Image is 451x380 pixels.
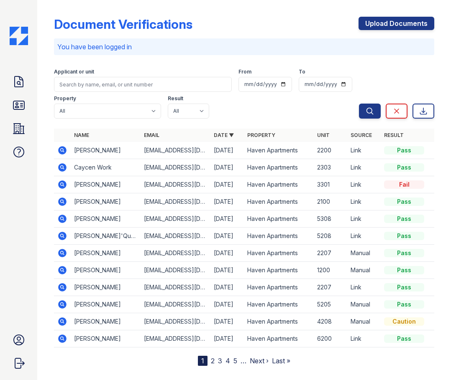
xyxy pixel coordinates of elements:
[244,279,314,296] td: Haven Apartments
[210,193,244,210] td: [DATE]
[244,176,314,193] td: Haven Apartments
[272,357,290,365] a: Last »
[71,193,141,210] td: [PERSON_NAME]
[384,283,424,291] div: Pass
[351,132,372,138] a: Source
[347,245,381,262] td: Manual
[244,245,314,262] td: Haven Apartments
[347,296,381,313] td: Manual
[141,228,210,245] td: [EMAIL_ADDRESS][DOMAIN_NAME]
[57,42,431,52] p: You have been logged in
[71,176,141,193] td: [PERSON_NAME]
[384,317,424,326] div: Caution
[210,142,244,159] td: [DATE]
[141,296,210,313] td: [EMAIL_ADDRESS][DOMAIN_NAME]
[210,210,244,228] td: [DATE]
[74,132,89,138] a: Name
[211,357,215,365] a: 2
[347,193,381,210] td: Link
[347,228,381,245] td: Link
[384,249,424,257] div: Pass
[71,228,141,245] td: [PERSON_NAME]'Quavion [PERSON_NAME]
[210,262,244,279] td: [DATE]
[54,17,192,32] div: Document Verifications
[299,68,305,75] label: To
[71,279,141,296] td: [PERSON_NAME]
[314,279,347,296] td: 2207
[384,266,424,274] div: Pass
[210,330,244,347] td: [DATE]
[141,279,210,296] td: [EMAIL_ADDRESS][DOMAIN_NAME]
[314,296,347,313] td: 5205
[233,357,237,365] a: 5
[144,132,159,138] a: Email
[141,193,210,210] td: [EMAIL_ADDRESS][DOMAIN_NAME]
[210,159,244,176] td: [DATE]
[314,330,347,347] td: 6200
[347,262,381,279] td: Manual
[244,228,314,245] td: Haven Apartments
[210,313,244,330] td: [DATE]
[198,356,208,366] div: 1
[244,330,314,347] td: Haven Apartments
[71,245,141,262] td: [PERSON_NAME]
[244,159,314,176] td: Haven Apartments
[54,77,232,92] input: Search by name, email, or unit number
[359,17,434,30] a: Upload Documents
[384,198,424,206] div: Pass
[314,193,347,210] td: 2100
[314,159,347,176] td: 2303
[141,210,210,228] td: [EMAIL_ADDRESS][DOMAIN_NAME]
[71,330,141,347] td: [PERSON_NAME]
[141,159,210,176] td: [EMAIL_ADDRESS][DOMAIN_NAME]
[210,279,244,296] td: [DATE]
[244,313,314,330] td: Haven Apartments
[141,313,210,330] td: [EMAIL_ADDRESS][DOMAIN_NAME]
[10,27,28,45] img: CE_Icon_Blue-c292c112584629df590d857e76928e9f676e5b41ef8f769ba2f05ee15b207248.png
[314,262,347,279] td: 1200
[214,132,234,138] a: Date ▼
[210,228,244,245] td: [DATE]
[71,262,141,279] td: [PERSON_NAME]
[244,296,314,313] td: Haven Apartments
[250,357,269,365] a: Next ›
[314,228,347,245] td: 5208
[141,245,210,262] td: [EMAIL_ADDRESS][DOMAIN_NAME]
[71,210,141,228] td: [PERSON_NAME]
[141,262,210,279] td: [EMAIL_ADDRESS][DOMAIN_NAME]
[244,142,314,159] td: Haven Apartments
[384,300,424,309] div: Pass
[347,210,381,228] td: Link
[314,210,347,228] td: 5308
[244,210,314,228] td: Haven Apartments
[347,313,381,330] td: Manual
[384,132,404,138] a: Result
[384,163,424,172] div: Pass
[225,357,230,365] a: 4
[218,357,222,365] a: 3
[71,313,141,330] td: [PERSON_NAME]
[347,142,381,159] td: Link
[314,313,347,330] td: 4208
[54,95,76,102] label: Property
[384,146,424,155] div: Pass
[210,176,244,193] td: [DATE]
[384,334,424,343] div: Pass
[238,68,251,75] label: From
[241,356,246,366] span: …
[384,215,424,223] div: Pass
[384,232,424,240] div: Pass
[71,159,141,176] td: Caycen Work
[168,95,183,102] label: Result
[347,176,381,193] td: Link
[71,142,141,159] td: [PERSON_NAME]
[347,159,381,176] td: Link
[210,245,244,262] td: [DATE]
[54,68,94,75] label: Applicant or unit
[347,279,381,296] td: Link
[141,176,210,193] td: [EMAIL_ADDRESS][DOMAIN_NAME]
[244,262,314,279] td: Haven Apartments
[210,296,244,313] td: [DATE]
[244,193,314,210] td: Haven Apartments
[71,296,141,313] td: [PERSON_NAME]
